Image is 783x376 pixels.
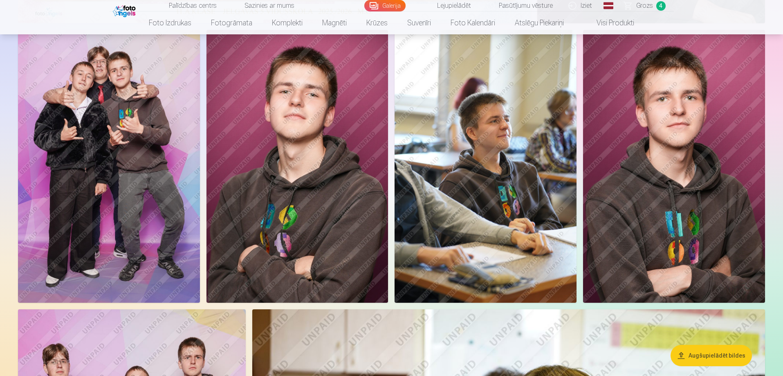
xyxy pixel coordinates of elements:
a: Komplekti [262,11,312,34]
a: Fotogrāmata [201,11,262,34]
span: Grozs [636,1,653,11]
a: Magnēti [312,11,357,34]
a: Visi produkti [574,11,644,34]
a: Foto izdrukas [139,11,201,34]
span: 4 [656,1,666,11]
a: Atslēgu piekariņi [505,11,574,34]
button: Augšupielādēt bildes [671,345,752,366]
a: Suvenīri [397,11,441,34]
a: Krūzes [357,11,397,34]
a: Foto kalendāri [441,11,505,34]
img: /fa1 [113,3,138,17]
